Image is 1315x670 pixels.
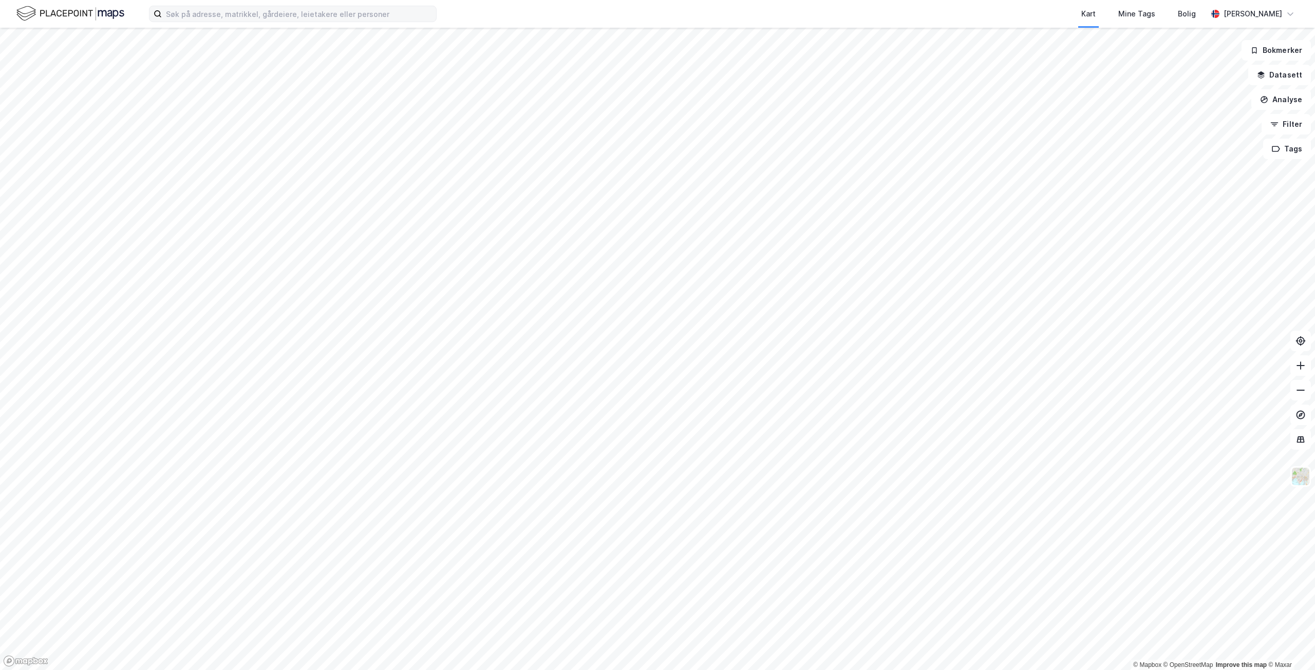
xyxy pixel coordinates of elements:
div: Kontrollprogram for chat [1264,621,1315,670]
div: Mine Tags [1118,8,1155,20]
div: Kart [1081,8,1096,20]
img: logo.f888ab2527a4732fd821a326f86c7f29.svg [16,5,124,23]
div: [PERSON_NAME] [1224,8,1282,20]
input: Søk på adresse, matrikkel, gårdeiere, leietakere eller personer [162,6,436,22]
iframe: Chat Widget [1264,621,1315,670]
div: Bolig [1178,8,1196,20]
